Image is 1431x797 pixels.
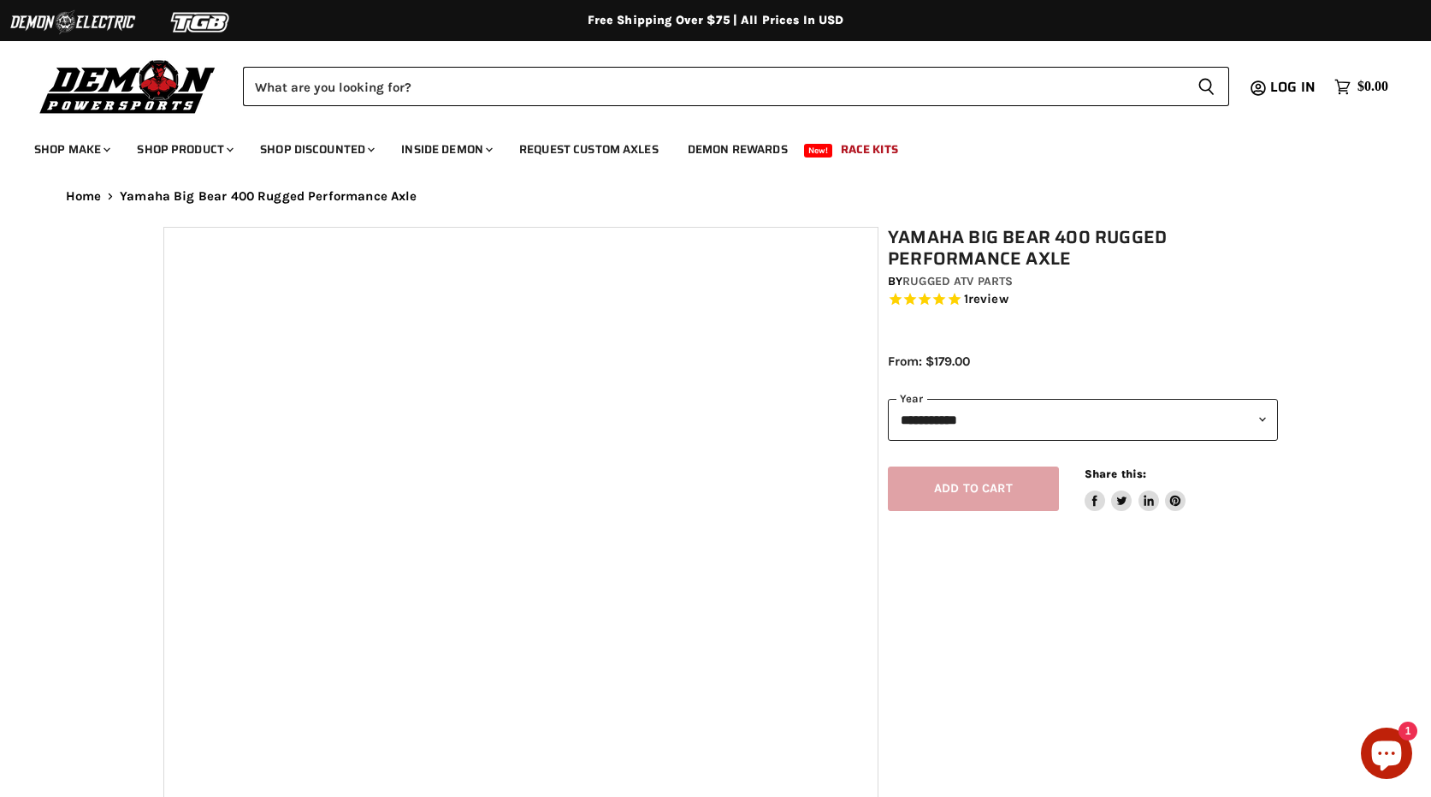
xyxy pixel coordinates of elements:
[243,67,1229,106] form: Product
[888,227,1278,270] h1: Yamaha Big Bear 400 Rugged Performance Axle
[675,132,801,167] a: Demon Rewards
[804,144,833,158] span: New!
[1184,67,1229,106] button: Search
[32,189,1400,204] nav: Breadcrumbs
[1085,467,1146,480] span: Share this:
[888,354,970,369] span: From: $179.00
[888,399,1278,441] select: year
[9,6,137,39] img: Demon Electric Logo 2
[243,67,1184,106] input: Search
[1356,728,1417,783] inbox-online-store-chat: Shopify online store chat
[34,56,222,116] img: Demon Powersports
[964,292,1008,307] span: 1 reviews
[388,132,503,167] a: Inside Demon
[247,132,385,167] a: Shop Discounted
[968,292,1008,307] span: review
[902,274,1013,288] a: Rugged ATV Parts
[1085,467,1186,512] aside: Share this:
[124,132,244,167] a: Shop Product
[1326,74,1397,99] a: $0.00
[21,125,1384,167] ul: Main menu
[120,189,417,204] span: Yamaha Big Bear 400 Rugged Performance Axle
[32,13,1400,28] div: Free Shipping Over $75 | All Prices In USD
[137,6,265,39] img: TGB Logo 2
[1262,80,1326,95] a: Log in
[66,189,102,204] a: Home
[828,132,911,167] a: Race Kits
[888,272,1278,291] div: by
[1270,76,1316,98] span: Log in
[1357,79,1388,95] span: $0.00
[888,291,1278,309] span: Rated 5.0 out of 5 stars 1 reviews
[506,132,671,167] a: Request Custom Axles
[21,132,121,167] a: Shop Make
